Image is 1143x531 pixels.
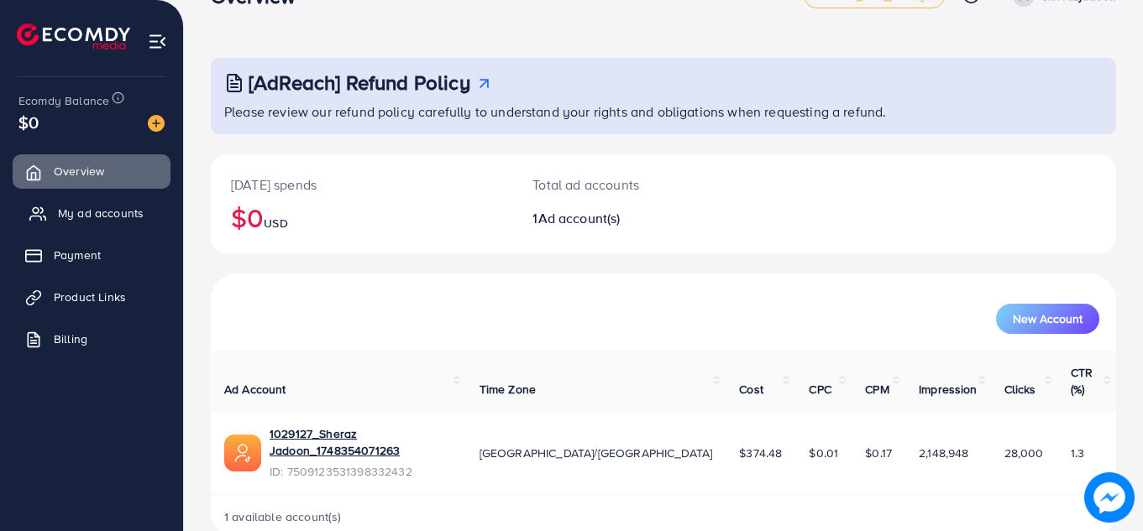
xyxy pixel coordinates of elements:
a: Overview [13,154,170,188]
span: Impression [919,381,978,398]
a: Payment [13,238,170,272]
span: 28,000 [1004,445,1044,461]
span: 2,148,948 [919,445,968,461]
img: image [1084,472,1135,523]
span: [GEOGRAPHIC_DATA]/[GEOGRAPHIC_DATA] [480,445,713,461]
p: Total ad accounts [532,174,719,195]
span: CPC [809,381,831,398]
span: 1 available account(s) [224,508,342,525]
span: ID: 7509123531398332432 [270,463,453,480]
span: Ad Account [224,381,286,398]
h3: [AdReach] Refund Policy [249,70,470,95]
a: Product Links [13,280,170,314]
span: Cost [739,381,763,398]
span: CPM [865,381,889,398]
span: Time Zone [480,381,536,398]
a: My ad accounts [13,196,170,230]
span: Ad account(s) [538,209,621,227]
span: $374.48 [739,445,782,461]
span: Overview [54,163,104,180]
a: Billing [13,322,170,356]
a: 1029127_Sheraz Jadoon_1748354071263 [270,425,453,460]
span: Payment [54,247,101,263]
span: $0.01 [809,445,838,461]
span: USD [264,215,287,232]
img: menu [148,32,167,51]
span: Product Links [54,289,126,305]
span: CTR (%) [1071,364,1093,398]
span: $0.17 [865,445,892,461]
span: Ecomdy Balance [18,92,109,109]
span: My ad accounts [58,205,144,221]
span: $0 [18,110,39,134]
button: New Account [996,304,1099,334]
img: ic-ads-acc.e4c84228.svg [224,435,261,471]
span: Clicks [1004,381,1036,398]
span: Billing [54,331,87,347]
img: logo [17,23,130,49]
h2: $0 [231,201,492,233]
span: New Account [1013,313,1083,325]
h2: 1 [532,211,719,226]
p: [DATE] spends [231,174,492,195]
p: Please review our refund policy carefully to understand your rights and obligations when requesti... [224,102,1106,122]
img: image [148,115,165,132]
span: 1.3 [1071,445,1084,461]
